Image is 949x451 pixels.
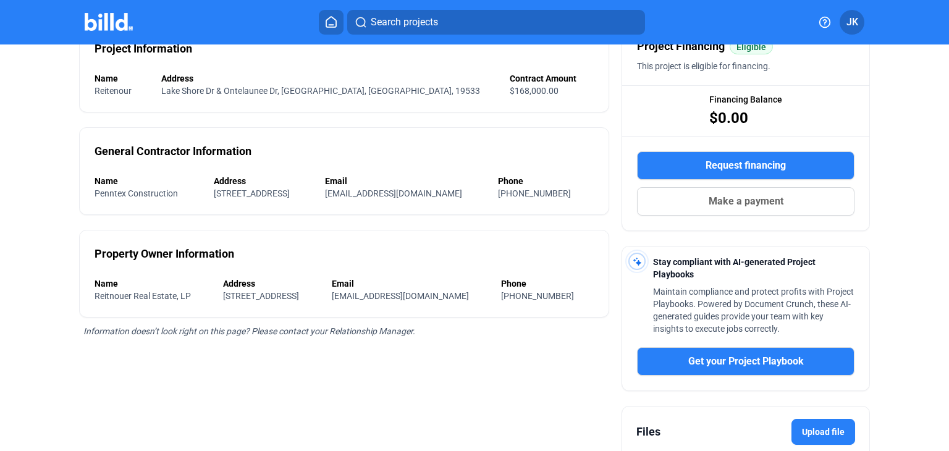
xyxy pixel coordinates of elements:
div: Name [95,277,211,290]
button: JK [840,10,864,35]
span: Project Financing [637,38,725,55]
span: JK [846,15,858,30]
div: General Contractor Information [95,143,251,160]
span: Penntex Construction [95,188,178,198]
div: Files [636,423,660,440]
span: Financing Balance [709,93,782,106]
mat-chip: Eligible [730,39,773,54]
div: Name [95,72,149,85]
div: Email [325,175,486,187]
span: [STREET_ADDRESS] [214,188,290,198]
span: Make a payment [709,194,783,209]
img: Billd Company Logo [85,13,133,31]
div: Address [161,72,497,85]
div: Phone [501,277,594,290]
span: Lake Shore Dr & Ontelaunee Dr, [GEOGRAPHIC_DATA], [GEOGRAPHIC_DATA], 19533 [161,86,480,96]
div: Property Owner Information [95,245,234,263]
div: Contract Amount [510,72,594,85]
span: Stay compliant with AI-generated Project Playbooks [653,257,816,279]
span: [EMAIL_ADDRESS][DOMAIN_NAME] [332,291,469,301]
span: $168,000.00 [510,86,559,96]
span: Reitenour [95,86,132,96]
button: Make a payment [637,187,854,216]
button: Search projects [347,10,645,35]
span: [PHONE_NUMBER] [501,291,574,301]
span: Information doesn’t look right on this page? Please contact your Relationship Manager. [83,326,415,336]
button: Get your Project Playbook [637,347,854,376]
span: [EMAIL_ADDRESS][DOMAIN_NAME] [325,188,462,198]
span: $0.00 [709,108,748,128]
div: Address [214,175,313,187]
div: Address [223,277,319,290]
div: Email [332,277,489,290]
span: Reitnouer Real Estate, LP [95,291,191,301]
span: Request financing [706,158,786,173]
button: Request financing [637,151,854,180]
span: Maintain compliance and protect profits with Project Playbooks. Powered by Document Crunch, these... [653,287,854,334]
div: Name [95,175,201,187]
span: Get your Project Playbook [688,354,804,369]
label: Upload file [791,419,855,445]
span: [STREET_ADDRESS] [223,291,299,301]
span: [PHONE_NUMBER] [498,188,571,198]
span: This project is eligible for financing. [637,61,770,71]
span: Search projects [371,15,438,30]
div: Phone [498,175,594,187]
div: Project Information [95,40,192,57]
